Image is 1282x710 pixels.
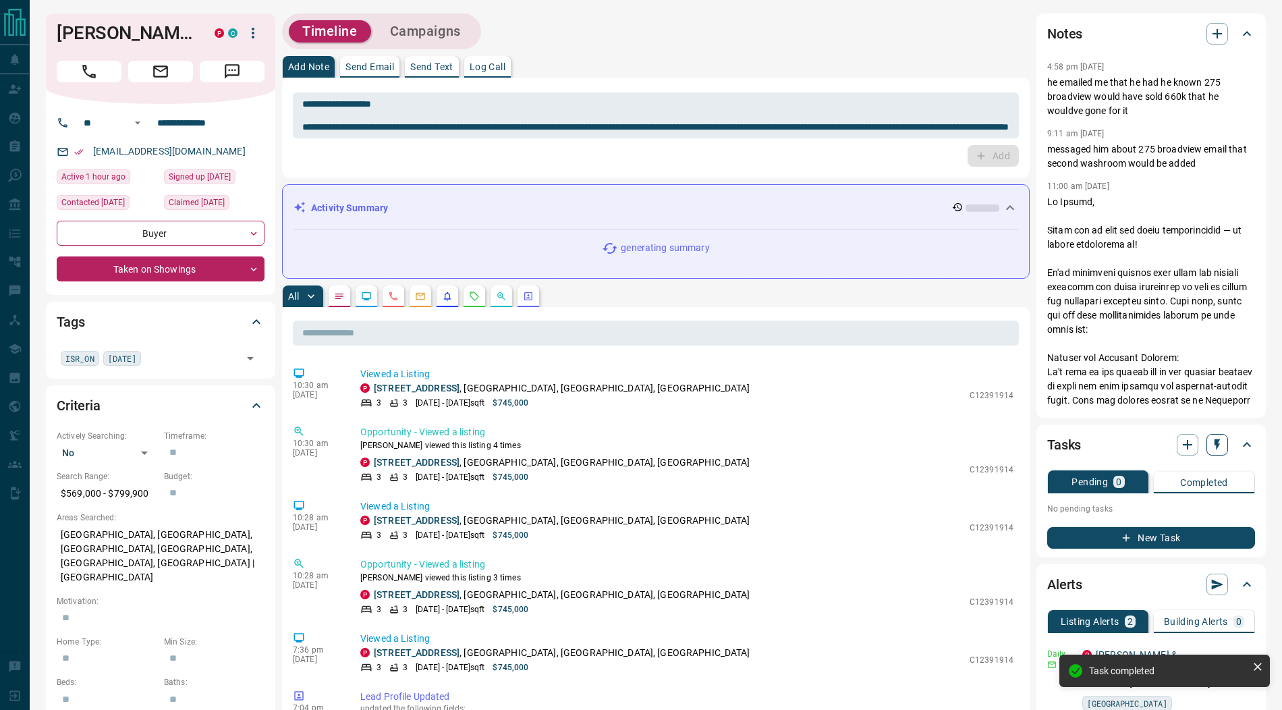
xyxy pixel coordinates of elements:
[289,20,371,43] button: Timeline
[374,383,459,393] a: [STREET_ADDRESS]
[416,661,484,674] p: [DATE] - [DATE] sqft
[164,195,264,214] div: Tue Dec 12 2023
[493,529,528,541] p: $745,000
[293,645,340,655] p: 7:36 pm
[1047,660,1057,670] svg: Email
[360,499,1013,514] p: Viewed a Listing
[360,458,370,467] div: property.ca
[388,291,399,302] svg: Calls
[1047,527,1255,549] button: New Task
[374,647,459,658] a: [STREET_ADDRESS]
[360,557,1013,572] p: Opportunity - Viewed a listing
[334,291,345,302] svg: Notes
[128,61,193,82] span: Email
[57,195,157,214] div: Tue Dec 12 2023
[57,22,194,44] h1: [PERSON_NAME]
[374,456,750,470] p: , [GEOGRAPHIC_DATA], [GEOGRAPHIC_DATA], [GEOGRAPHIC_DATA]
[1047,648,1074,660] p: Daily
[410,62,453,72] p: Send Text
[374,515,459,526] a: [STREET_ADDRESS]
[57,430,157,442] p: Actively Searching:
[164,676,264,688] p: Baths:
[416,471,484,483] p: [DATE] - [DATE] sqft
[74,147,84,157] svg: Email Verified
[1047,76,1255,118] p: he emailed me that he had he known 275 broadview would have sold 660k that he wouldve gone for it
[164,169,264,188] div: Tue Dec 12 2023
[374,381,750,395] p: , [GEOGRAPHIC_DATA], [GEOGRAPHIC_DATA], [GEOGRAPHIC_DATA]
[288,62,329,72] p: Add Note
[377,20,474,43] button: Campaigns
[215,28,224,38] div: property.ca
[294,196,1018,221] div: Activity Summary
[293,513,340,522] p: 10:28 am
[61,196,125,209] span: Contacted [DATE]
[469,291,480,302] svg: Requests
[164,430,264,442] p: Timeframe:
[164,470,264,483] p: Budget:
[57,524,264,589] p: [GEOGRAPHIC_DATA], [GEOGRAPHIC_DATA], [GEOGRAPHIC_DATA], [GEOGRAPHIC_DATA], [GEOGRAPHIC_DATA], [G...
[293,381,340,390] p: 10:30 am
[493,661,528,674] p: $745,000
[57,483,157,505] p: $569,000 - $799,900
[57,636,157,648] p: Home Type:
[57,389,264,422] div: Criteria
[493,397,528,409] p: $745,000
[108,352,137,365] span: [DATE]
[970,522,1013,534] p: C12391914
[1087,697,1167,710] span: [GEOGRAPHIC_DATA]
[345,62,394,72] p: Send Email
[377,603,381,616] p: 3
[470,62,505,72] p: Log Call
[360,367,1013,381] p: Viewed a Listing
[57,512,264,524] p: Areas Searched:
[293,448,340,458] p: [DATE]
[416,397,484,409] p: [DATE] - [DATE] sqft
[1127,617,1133,626] p: 2
[360,439,1013,452] p: [PERSON_NAME] viewed this listing 4 times
[1047,182,1109,191] p: 11:00 am [DATE]
[1047,568,1255,601] div: Alerts
[1047,574,1082,595] h2: Alerts
[288,292,299,301] p: All
[360,383,370,393] div: property.ca
[621,241,709,255] p: generating summary
[61,170,126,184] span: Active 1 hour ago
[1096,649,1224,688] a: [PERSON_NAME] & [PERSON_NAME] Search - Call Daaron [PHONE_NUMBER]
[374,589,459,600] a: [STREET_ADDRESS]
[228,28,238,38] div: condos.ca
[360,590,370,599] div: property.ca
[374,588,750,602] p: , [GEOGRAPHIC_DATA], [GEOGRAPHIC_DATA], [GEOGRAPHIC_DATA]
[1236,617,1242,626] p: 0
[361,291,372,302] svg: Lead Browsing Activity
[57,169,157,188] div: Fri Sep 12 2025
[57,311,84,333] h2: Tags
[415,291,426,302] svg: Emails
[377,661,381,674] p: 3
[360,632,1013,646] p: Viewed a Listing
[493,471,528,483] p: $745,000
[403,661,408,674] p: 3
[93,146,246,157] a: [EMAIL_ADDRESS][DOMAIN_NAME]
[970,389,1013,402] p: C12391914
[403,603,408,616] p: 3
[293,522,340,532] p: [DATE]
[496,291,507,302] svg: Opportunities
[1047,434,1081,456] h2: Tasks
[1047,142,1255,171] p: messaged him about 275 broadview email that second washroom would be added
[1047,62,1105,72] p: 4:58 pm [DATE]
[1116,477,1121,487] p: 0
[57,306,264,338] div: Tags
[377,529,381,541] p: 3
[57,676,157,688] p: Beds:
[1047,23,1082,45] h2: Notes
[241,349,260,368] button: Open
[416,529,484,541] p: [DATE] - [DATE] sqft
[57,470,157,483] p: Search Range:
[293,580,340,590] p: [DATE]
[200,61,264,82] span: Message
[360,690,1013,704] p: Lead Profile Updated
[360,516,370,525] div: property.ca
[293,439,340,448] p: 10:30 am
[403,529,408,541] p: 3
[416,603,484,616] p: [DATE] - [DATE] sqft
